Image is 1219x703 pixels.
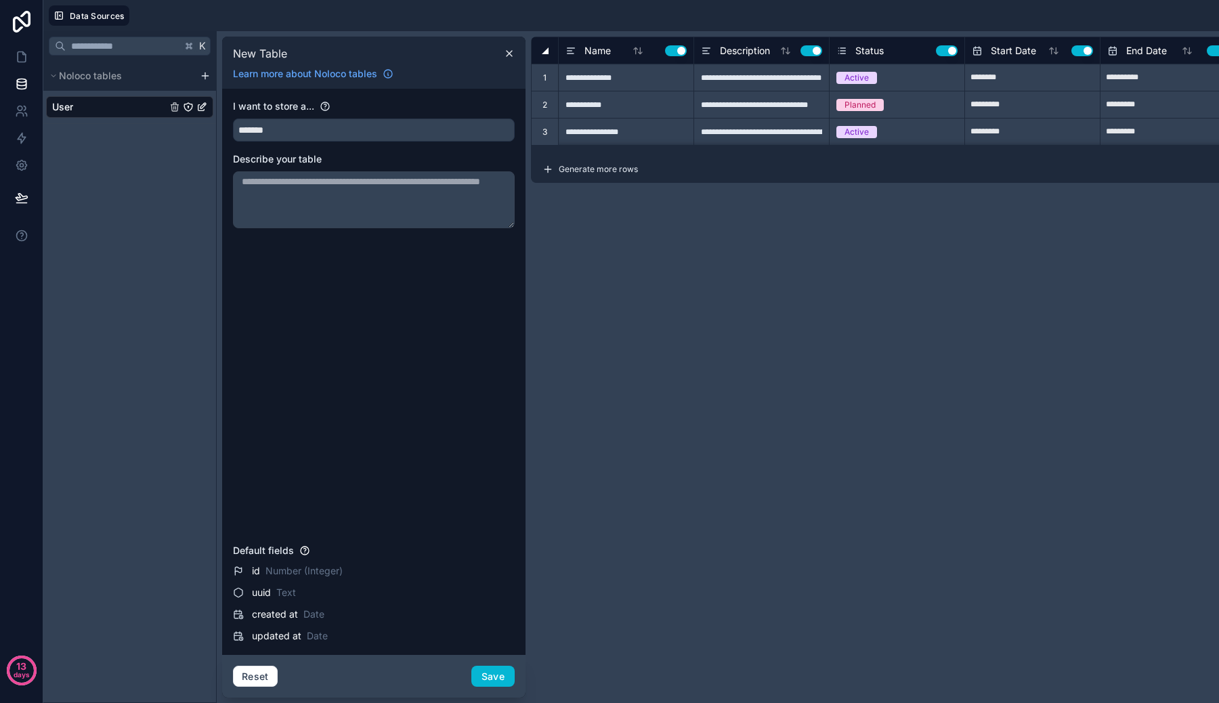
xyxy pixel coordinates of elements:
div: Active [844,72,869,84]
span: id [252,564,260,578]
span: I want to store a... [233,100,314,112]
p: days [14,665,30,684]
div: Planned [844,99,876,111]
span: uuid [252,586,271,599]
span: Number (Integer) [265,564,343,578]
div: 2 [531,91,558,118]
span: Start Date [991,44,1036,58]
span: Date [303,608,324,621]
span: Status [855,44,884,58]
span: Date [307,629,328,643]
div: Active [844,126,869,138]
button: Reset [233,666,278,687]
span: Description [720,44,770,58]
span: created at [252,608,298,621]
button: Generate more rows [542,156,638,182]
a: Learn more about Noloco tables [228,67,399,81]
span: Text [276,586,296,599]
div: 3 [531,118,558,145]
span: Default fields [233,545,294,556]
span: updated at [252,629,301,643]
div: 1 [531,64,558,91]
p: 13 [16,660,26,673]
span: Name [584,44,611,58]
span: Data Sources [70,11,125,21]
span: New Table [233,45,287,62]
span: Learn more about Noloco tables [233,67,377,81]
span: Generate more rows [559,164,638,175]
span: K [198,41,207,51]
button: Save [471,666,515,687]
span: End Date [1126,44,1167,58]
span: Describe your table [233,153,322,165]
button: Data Sources [49,5,129,26]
